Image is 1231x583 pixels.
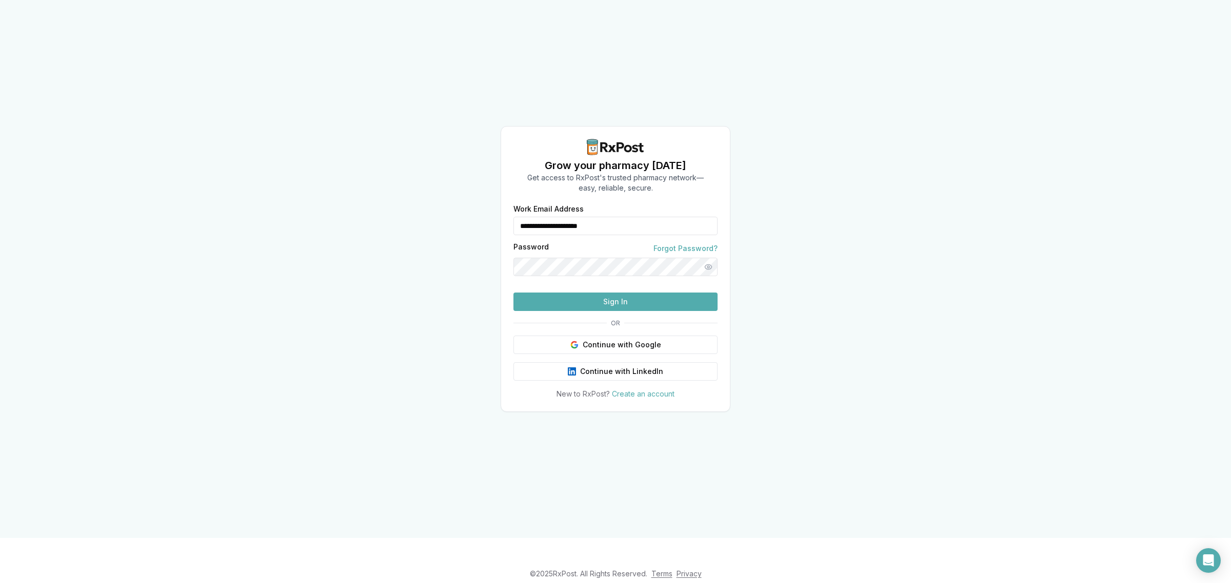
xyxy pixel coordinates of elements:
p: Get access to RxPost's trusted pharmacy network— easy, reliable, secure. [527,173,704,193]
button: Continue with LinkedIn [513,362,718,381]
button: Sign In [513,293,718,311]
img: LinkedIn [568,367,576,376]
label: Password [513,243,549,254]
span: OR [607,319,624,327]
button: Continue with Google [513,336,718,354]
img: Google [570,341,579,349]
span: New to RxPost? [557,389,610,398]
a: Privacy [677,569,702,578]
label: Work Email Address [513,205,718,213]
button: Show password [699,258,718,276]
div: Open Intercom Messenger [1196,548,1221,573]
a: Create an account [612,389,674,398]
h1: Grow your pharmacy [DATE] [527,158,704,173]
a: Terms [651,569,672,578]
a: Forgot Password? [653,243,718,254]
img: RxPost Logo [583,139,648,155]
